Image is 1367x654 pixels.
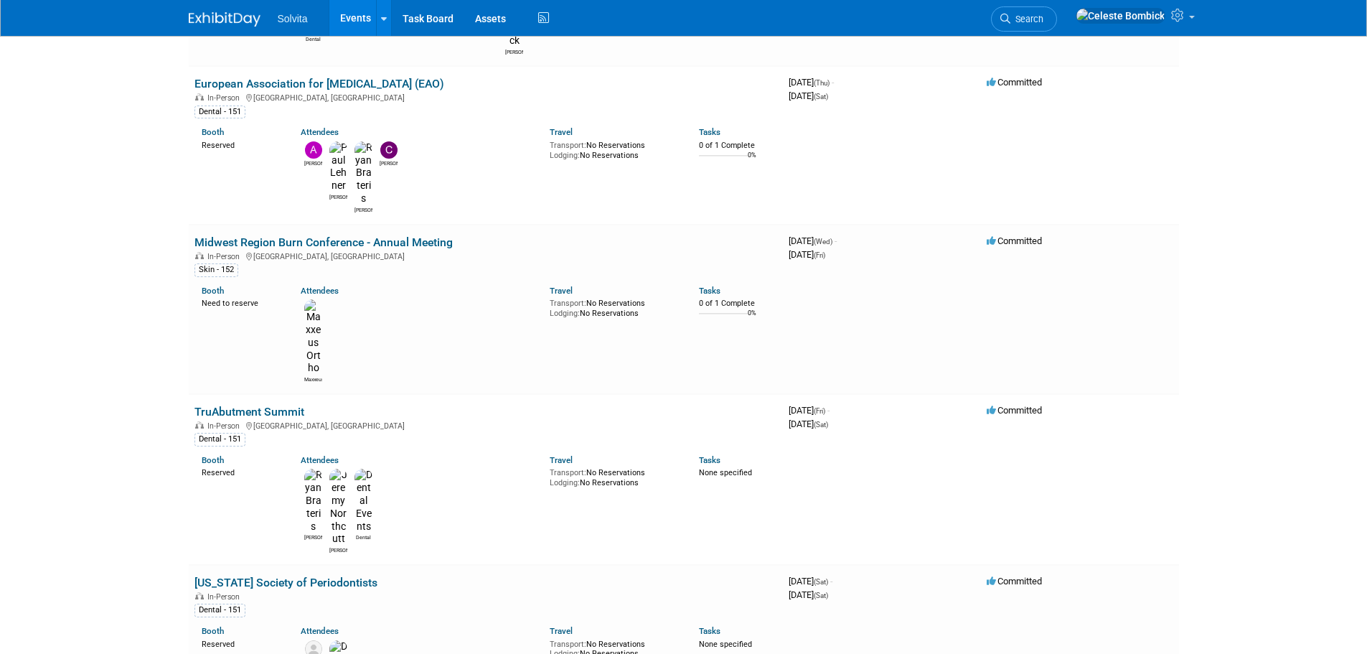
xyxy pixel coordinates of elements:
[748,151,756,171] td: 0%
[550,127,573,137] a: Travel
[202,138,280,151] div: Reserved
[789,249,825,260] span: [DATE]
[550,478,580,487] span: Lodging:
[789,576,832,587] span: [DATE]
[195,93,204,101] img: In-Person Event
[202,626,224,636] a: Booth
[699,286,720,296] a: Tasks
[380,141,398,159] img: Carlos Murguia
[207,252,244,261] span: In-Person
[814,238,832,246] span: (Wed)
[202,127,224,137] a: Booth
[550,138,677,160] div: No Reservations No Reservations
[354,533,372,541] div: Dental Events
[380,159,398,167] div: Carlos Murguia
[814,578,828,586] span: (Sat)
[304,299,322,375] img: Maxxeus Ortho
[550,626,573,636] a: Travel
[202,296,280,309] div: Need to reserve
[305,141,322,159] img: Andrew Keelor
[304,159,322,167] div: Andrew Keelor
[207,592,244,602] span: In-Person
[207,93,244,103] span: In-Person
[789,419,828,429] span: [DATE]
[987,405,1042,416] span: Committed
[194,77,444,90] a: European Association for [MEDICAL_DATA] (EAO)
[835,235,837,246] span: -
[329,469,347,546] img: Jeremy Northcutt
[550,309,580,318] span: Lodging:
[301,455,339,465] a: Attendees
[699,468,752,477] span: None specified
[194,91,777,103] div: [GEOGRAPHIC_DATA], [GEOGRAPHIC_DATA]
[550,465,677,487] div: No Reservations No Reservations
[550,455,573,465] a: Travel
[987,576,1042,587] span: Committed
[354,141,372,205] img: Ryan Brateris
[304,533,322,541] div: Ryan Brateris
[1076,8,1165,24] img: Celeste Bombick
[748,309,756,329] td: 0%
[194,433,245,446] div: Dental - 151
[194,576,377,589] a: [US_STATE] Society of Periodontists
[1010,14,1043,24] span: Search
[195,592,204,599] img: In-Person Event
[195,252,204,259] img: In-Person Event
[814,93,828,101] span: (Sat)
[789,589,828,600] span: [DATE]
[699,455,720,465] a: Tasks
[194,405,304,419] a: TruAbutment Summit
[195,421,204,429] img: In-Person Event
[987,77,1042,88] span: Committed
[550,141,586,150] span: Transport:
[194,263,238,276] div: Skin - 152
[194,106,245,118] div: Dental - 151
[789,405,830,416] span: [DATE]
[329,546,347,554] div: Jeremy Northcutt
[699,299,777,309] div: 0 of 1 Complete
[814,251,825,259] span: (Fri)
[814,79,830,87] span: (Thu)
[550,296,677,318] div: No Reservations No Reservations
[304,34,322,43] div: Dental Events
[550,299,586,308] span: Transport:
[354,205,372,214] div: Ryan Brateris
[354,469,372,533] img: Dental Events
[194,419,777,431] div: [GEOGRAPHIC_DATA], [GEOGRAPHIC_DATA]
[550,468,586,477] span: Transport:
[329,192,347,201] div: Paul Lehner
[789,77,834,88] span: [DATE]
[301,286,339,296] a: Attendees
[814,592,828,599] span: (Sat)
[301,127,339,137] a: Attendees
[301,626,339,636] a: Attendees
[505,47,523,56] div: Celeste Bombick
[550,286,573,296] a: Travel
[207,421,244,431] span: In-Person
[699,127,720,137] a: Tasks
[991,6,1057,32] a: Search
[814,421,828,429] span: (Sat)
[304,469,322,533] img: Ryan Brateris
[827,405,830,416] span: -
[699,626,720,636] a: Tasks
[329,141,347,192] img: Paul Lehner
[278,13,308,24] span: Solvita
[699,640,752,649] span: None specified
[202,465,280,478] div: Reserved
[189,12,260,27] img: ExhibitDay
[832,77,834,88] span: -
[202,455,224,465] a: Booth
[202,286,224,296] a: Booth
[550,640,586,649] span: Transport:
[550,151,580,160] span: Lodging:
[830,576,832,587] span: -
[789,90,828,101] span: [DATE]
[987,235,1042,246] span: Committed
[194,250,777,261] div: [GEOGRAPHIC_DATA], [GEOGRAPHIC_DATA]
[789,235,837,246] span: [DATE]
[814,407,825,415] span: (Fri)
[202,637,280,650] div: Reserved
[194,604,245,617] div: Dental - 151
[699,141,777,151] div: 0 of 1 Complete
